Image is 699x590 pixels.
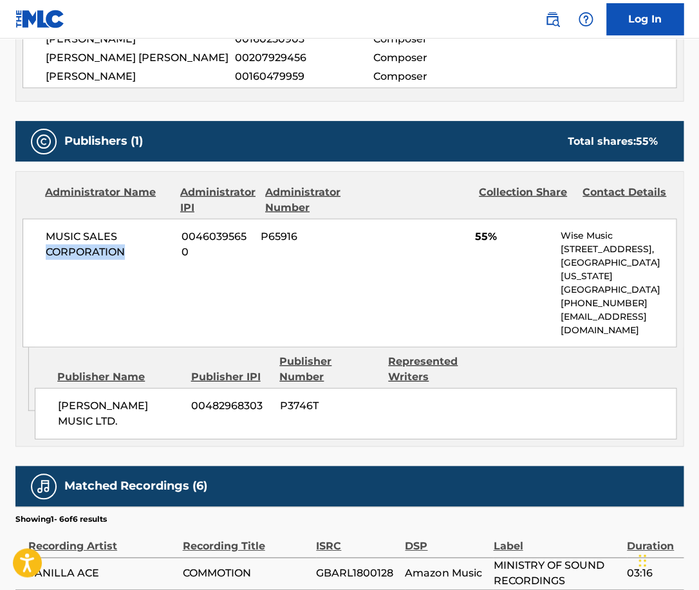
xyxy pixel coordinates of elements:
[235,50,373,66] span: 00207929456
[279,354,378,385] div: Publisher Number
[405,525,487,554] div: DSP
[560,297,676,310] p: [PHONE_NUMBER]
[235,32,373,47] span: 00160250903
[373,69,499,84] span: Composer
[46,32,235,47] span: [PERSON_NAME]
[46,229,172,260] span: MUSIC SALES CORPORATION
[560,283,676,297] p: [GEOGRAPHIC_DATA]
[373,50,499,66] span: Composer
[45,185,171,216] div: Administrator Name
[560,310,676,337] p: [EMAIL_ADDRESS][DOMAIN_NAME]
[627,566,677,581] span: 03:16
[46,69,235,84] span: [PERSON_NAME]
[388,354,487,385] div: Represented Writers
[560,243,676,256] p: [STREET_ADDRESS],
[180,185,256,216] div: Administrator IPI
[58,398,182,429] span: [PERSON_NAME] MUSIC LTD.
[479,185,573,216] div: Collection Share
[573,6,599,32] div: Help
[636,135,658,147] span: 55 %
[405,566,487,581] span: Amazon Music
[191,398,270,414] span: 00482968303
[28,525,176,554] div: Recording Artist
[560,256,676,283] p: [GEOGRAPHIC_DATA][US_STATE]
[235,69,373,84] span: 00160479959
[493,558,620,589] span: MINISTRY OF SOUND RECORDINGS
[568,134,658,149] div: Total shares:
[606,3,684,35] a: Log In
[182,229,251,260] span: 00460395650
[373,32,499,47] span: Composer
[260,229,355,244] span: P65916
[183,566,310,581] span: COMMOTION
[638,541,646,580] div: Drag
[539,6,565,32] a: Public Search
[316,525,398,554] div: ISRC
[183,525,310,554] div: Recording Title
[627,525,677,554] div: Duration
[46,50,235,66] span: [PERSON_NAME] [PERSON_NAME]
[64,479,207,493] h5: Matched Recordings (6)
[560,229,676,243] p: Wise Music
[36,134,51,149] img: Publishers
[36,479,51,494] img: Matched Recordings
[15,513,107,525] p: Showing 1 - 6 of 6 results
[578,12,593,27] img: help
[279,398,378,414] span: P3746T
[15,10,65,28] img: MLC Logo
[64,134,143,149] h5: Publishers (1)
[316,566,398,581] span: GBARL1800128
[28,566,176,581] span: VANILLA ACE
[57,369,181,385] div: Publisher Name
[265,185,359,216] div: Administrator Number
[545,12,560,27] img: search
[493,525,620,554] div: Label
[635,528,699,590] iframe: Chat Widget
[191,369,270,385] div: Publisher IPI
[582,185,676,216] div: Contact Details
[475,229,550,244] span: 55%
